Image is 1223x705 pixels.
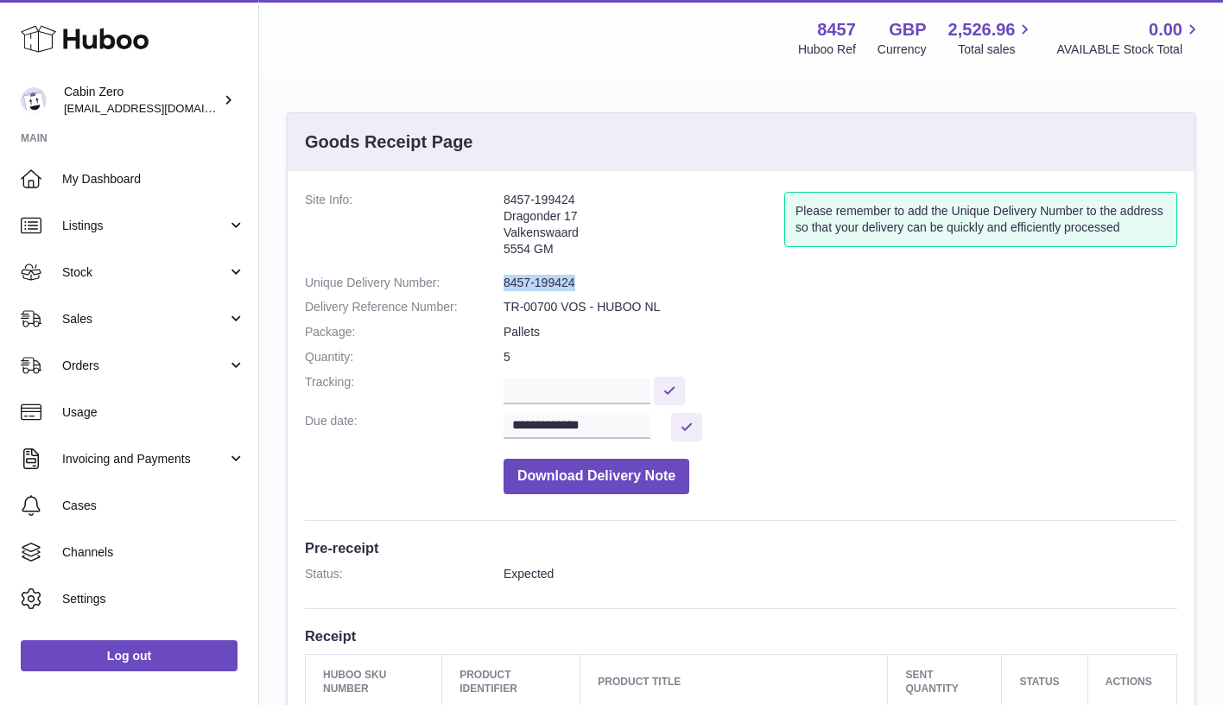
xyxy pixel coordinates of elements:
[878,41,927,58] div: Currency
[21,640,238,671] a: Log out
[817,18,856,41] strong: 8457
[784,192,1177,247] div: Please remember to add the Unique Delivery Number to the address so that your delivery can be qui...
[62,264,227,281] span: Stock
[62,171,245,187] span: My Dashboard
[305,374,504,404] dt: Tracking:
[504,192,784,266] address: 8457-199424 Dragonder 17 Valkenswaard 5554 GM
[305,324,504,340] dt: Package:
[64,84,219,117] div: Cabin Zero
[21,87,47,113] img: debbychu@cabinzero.com
[504,275,1177,291] dd: 8457-199424
[62,311,227,327] span: Sales
[798,41,856,58] div: Huboo Ref
[305,299,504,315] dt: Delivery Reference Number:
[62,451,227,467] span: Invoicing and Payments
[1056,18,1202,58] a: 0.00 AVAILABLE Stock Total
[948,18,1016,41] span: 2,526.96
[958,41,1035,58] span: Total sales
[305,538,1177,557] h3: Pre-receipt
[504,324,1177,340] dd: Pallets
[305,130,473,154] h3: Goods Receipt Page
[64,101,254,115] span: [EMAIL_ADDRESS][DOMAIN_NAME]
[305,626,1177,645] h3: Receipt
[1056,41,1202,58] span: AVAILABLE Stock Total
[504,566,1177,582] dd: Expected
[305,566,504,582] dt: Status:
[1149,18,1182,41] span: 0.00
[305,275,504,291] dt: Unique Delivery Number:
[305,413,504,441] dt: Due date:
[305,349,504,365] dt: Quantity:
[62,544,245,561] span: Channels
[62,218,227,234] span: Listings
[504,349,1177,365] dd: 5
[62,404,245,421] span: Usage
[948,18,1036,58] a: 2,526.96 Total sales
[305,192,504,266] dt: Site Info:
[62,591,245,607] span: Settings
[504,299,1177,315] dd: TR-00700 VOS - HUBOO NL
[504,459,689,494] button: Download Delivery Note
[62,498,245,514] span: Cases
[62,358,227,374] span: Orders
[889,18,926,41] strong: GBP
